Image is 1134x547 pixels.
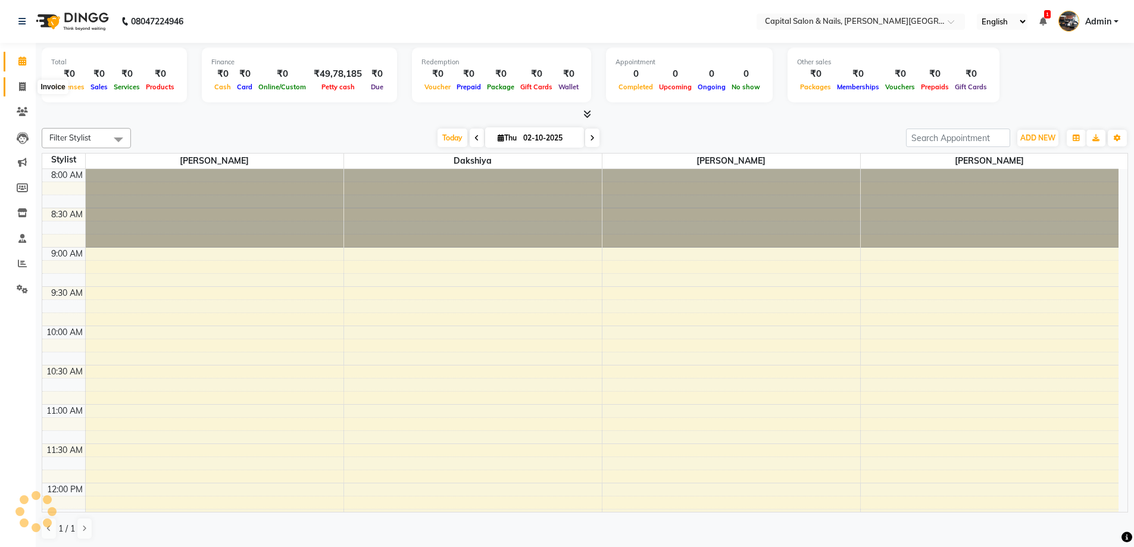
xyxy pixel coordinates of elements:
[51,67,88,81] div: ₹0
[918,83,952,91] span: Prepaids
[454,83,484,91] span: Prepaid
[555,83,582,91] span: Wallet
[656,67,695,81] div: 0
[49,248,85,260] div: 9:00 AM
[318,83,358,91] span: Petty cash
[111,67,143,81] div: ₹0
[797,83,834,91] span: Packages
[421,67,454,81] div: ₹0
[51,57,177,67] div: Total
[421,57,582,67] div: Redemption
[952,67,990,81] div: ₹0
[211,67,234,81] div: ₹0
[255,83,309,91] span: Online/Custom
[1044,10,1051,18] span: 1
[616,57,763,67] div: Appointment
[44,444,85,457] div: 11:30 AM
[517,83,555,91] span: Gift Cards
[484,83,517,91] span: Package
[211,57,388,67] div: Finance
[309,67,367,81] div: ₹49,78,185
[438,129,467,147] span: Today
[834,67,882,81] div: ₹0
[495,133,520,142] span: Thu
[58,523,75,535] span: 1 / 1
[49,133,91,142] span: Filter Stylist
[88,67,111,81] div: ₹0
[616,83,656,91] span: Completed
[454,67,484,81] div: ₹0
[143,67,177,81] div: ₹0
[49,287,85,299] div: 9:30 AM
[367,67,388,81] div: ₹0
[797,57,990,67] div: Other sales
[952,83,990,91] span: Gift Cards
[555,67,582,81] div: ₹0
[1058,11,1079,32] img: Admin
[695,83,729,91] span: Ongoing
[797,67,834,81] div: ₹0
[421,83,454,91] span: Voucher
[143,83,177,91] span: Products
[918,67,952,81] div: ₹0
[131,5,183,38] b: 08047224946
[42,154,85,166] div: Stylist
[111,83,143,91] span: Services
[234,67,255,81] div: ₹0
[602,154,860,168] span: [PERSON_NAME]
[882,83,918,91] span: Vouchers
[517,67,555,81] div: ₹0
[729,67,763,81] div: 0
[1017,130,1058,146] button: ADD NEW
[695,67,729,81] div: 0
[1020,133,1055,142] span: ADD NEW
[234,83,255,91] span: Card
[30,5,112,38] img: logo
[44,365,85,378] div: 10:30 AM
[484,67,517,81] div: ₹0
[255,67,309,81] div: ₹0
[88,83,111,91] span: Sales
[656,83,695,91] span: Upcoming
[49,208,85,221] div: 8:30 AM
[1039,16,1046,27] a: 1
[616,67,656,81] div: 0
[882,67,918,81] div: ₹0
[44,326,85,339] div: 10:00 AM
[729,83,763,91] span: No show
[49,169,85,182] div: 8:00 AM
[44,405,85,417] div: 11:00 AM
[45,483,85,496] div: 12:00 PM
[368,83,386,91] span: Due
[861,154,1119,168] span: [PERSON_NAME]
[211,83,234,91] span: Cash
[520,129,579,147] input: 2025-10-02
[1085,15,1111,28] span: Admin
[906,129,1010,147] input: Search Appointment
[344,154,602,168] span: Dakshiya
[38,80,68,94] div: Invoice
[834,83,882,91] span: Memberships
[86,154,343,168] span: [PERSON_NAME]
